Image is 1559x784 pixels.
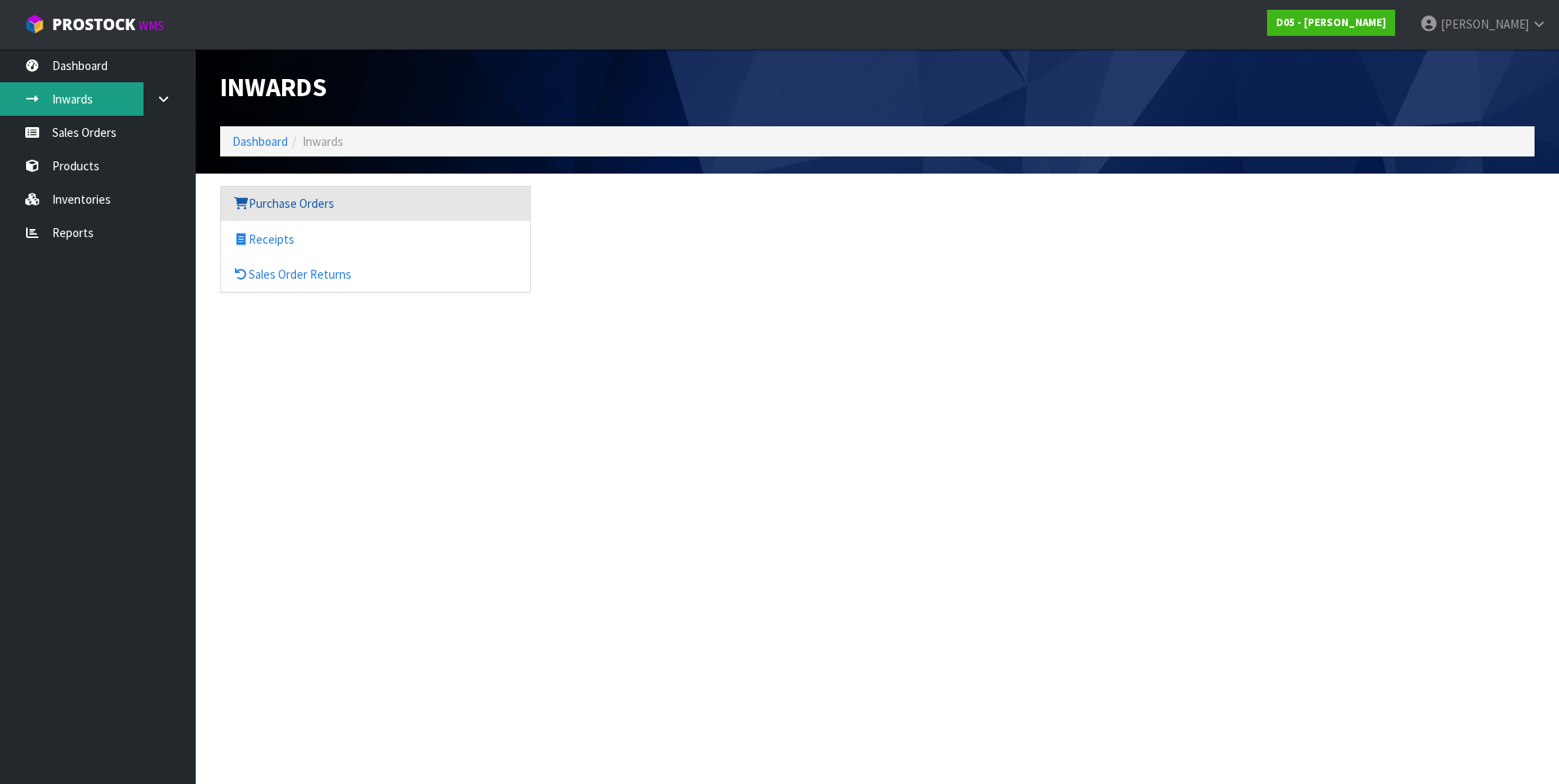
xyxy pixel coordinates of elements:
[232,134,288,149] a: Dashboard
[1276,15,1386,29] strong: D05 - [PERSON_NAME]
[221,187,530,220] a: Purchase Orders
[1441,16,1529,32] span: [PERSON_NAME]
[221,258,530,291] a: Sales Order Returns
[139,18,164,33] small: WMS
[303,134,343,149] span: Inwards
[24,14,45,34] img: cube-alt.png
[52,14,135,35] span: ProStock
[220,71,327,104] span: Inwards
[221,222,530,256] a: Receipts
